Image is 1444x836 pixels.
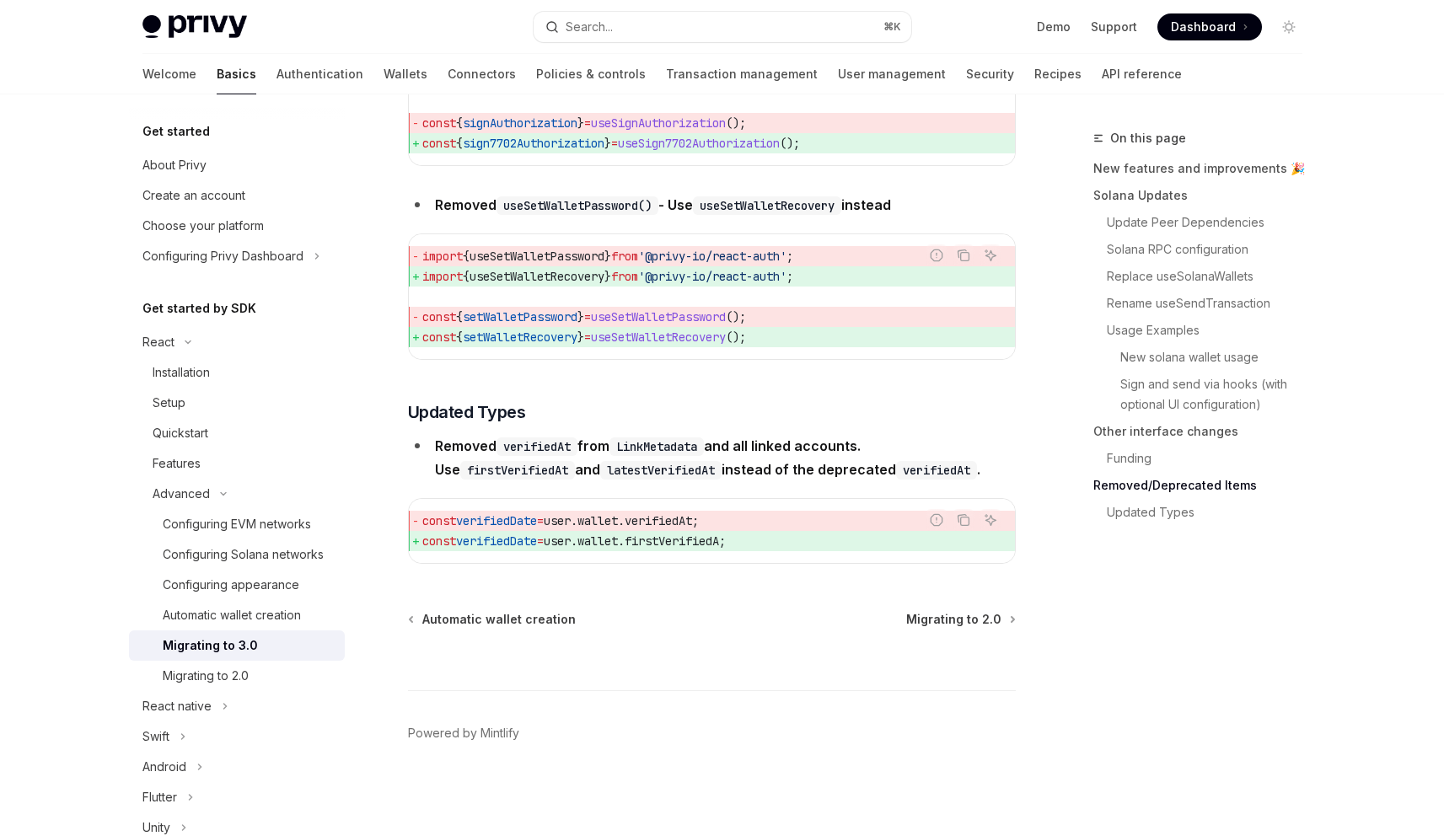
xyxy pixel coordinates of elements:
[726,309,746,324] span: ();
[584,309,591,324] span: =
[726,330,746,345] span: ();
[422,249,463,264] span: import
[463,136,604,151] span: sign7702Authorization
[1093,317,1316,344] a: Usage Examples
[625,533,719,549] span: firstVerifiedA
[410,611,576,628] a: Automatic wallet creation
[883,20,901,34] span: ⌘ K
[163,605,301,625] div: Automatic wallet creation
[142,787,177,807] div: Flutter
[786,249,793,264] span: ;
[142,696,212,716] div: React native
[142,54,196,94] a: Welcome
[577,533,618,549] span: wallet
[1093,155,1316,182] a: New features and improvements 🎉
[142,121,210,142] h5: Get started
[422,330,456,345] span: const
[666,54,818,94] a: Transaction management
[604,249,611,264] span: }
[638,269,786,284] span: '@privy-io/react-auth'
[129,782,345,812] button: Toggle Flutter section
[577,330,584,345] span: }
[163,666,249,686] div: Migrating to 2.0
[896,461,977,480] code: verifiedAt
[422,269,463,284] span: import
[1034,54,1082,94] a: Recipes
[1093,371,1316,418] a: Sign and send via hooks (with optional UI configuration)
[129,661,345,691] a: Migrating to 2.0
[609,437,704,456] code: LinkMetadata
[591,330,726,345] span: useSetWalletRecovery
[980,509,1001,531] button: Ask AI
[129,448,345,479] a: Features
[1093,445,1316,472] a: Funding
[1102,54,1182,94] a: API reference
[953,509,974,531] button: Copy the contents from the code block
[463,309,577,324] span: setWalletPassword
[618,513,625,528] span: .
[129,479,345,509] button: Toggle Advanced section
[618,533,625,549] span: .
[142,726,169,747] div: Swift
[456,309,463,324] span: {
[163,575,299,595] div: Configuring appearance
[1110,128,1186,148] span: On this page
[1093,418,1316,445] a: Other interface changes
[537,513,544,528] span: =
[129,327,345,357] button: Toggle React section
[604,269,611,284] span: }
[129,539,345,570] a: Configuring Solana networks
[566,17,613,37] div: Search...
[470,249,604,264] span: useSetWalletPassword
[1093,472,1316,499] a: Removed/Deprecated Items
[129,211,345,241] a: Choose your platform
[163,514,311,534] div: Configuring EVM networks
[584,330,591,345] span: =
[906,611,1001,628] span: Migrating to 2.0
[926,509,947,531] button: Report incorrect code
[142,757,186,777] div: Android
[129,150,345,180] a: About Privy
[129,630,345,661] a: Migrating to 3.0
[276,54,363,94] a: Authentication
[600,461,722,480] code: latestVerifiedAt
[129,180,345,211] a: Create an account
[435,437,980,478] strong: Removed from and all linked accounts. Use and instead of the deprecated .
[456,513,537,528] span: verifiedDate
[153,362,210,383] div: Installation
[129,388,345,418] a: Setup
[463,115,577,131] span: signAuthorization
[129,752,345,782] button: Toggle Android section
[611,269,638,284] span: from
[692,513,699,528] span: ;
[638,249,786,264] span: '@privy-io/react-auth'
[1093,182,1316,209] a: Solana Updates
[780,136,800,151] span: ();
[142,216,264,236] div: Choose your platform
[625,513,692,528] span: verifiedAt
[384,54,427,94] a: Wallets
[604,136,611,151] span: }
[786,269,793,284] span: ;
[611,136,618,151] span: =
[422,533,456,549] span: const
[129,600,345,630] a: Automatic wallet creation
[577,115,584,131] span: }
[1171,19,1236,35] span: Dashboard
[618,136,780,151] span: useSign7702Authorization
[163,544,324,565] div: Configuring Solana networks
[470,269,604,284] span: useSetWalletRecovery
[1037,19,1071,35] a: Demo
[1093,499,1316,526] a: Updated Types
[456,136,463,151] span: {
[142,332,174,352] div: React
[129,418,345,448] a: Quickstart
[497,196,658,215] code: useSetWalletPassword()
[422,115,456,131] span: const
[142,155,207,175] div: About Privy
[163,635,258,656] div: Migrating to 3.0
[129,357,345,388] a: Installation
[129,570,345,600] a: Configuring appearance
[544,513,571,528] span: user
[1093,344,1316,371] a: New solana wallet usage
